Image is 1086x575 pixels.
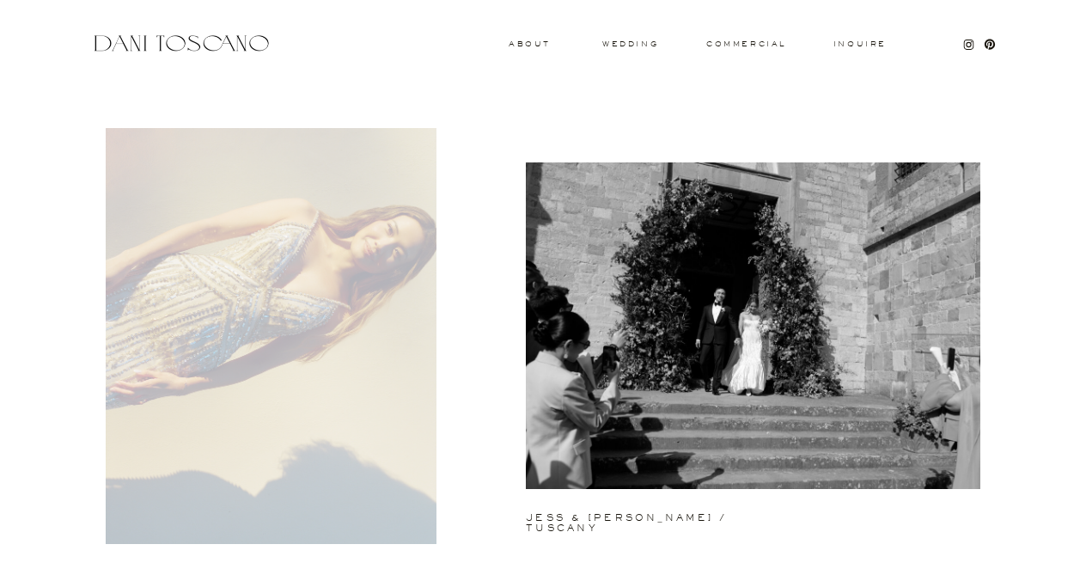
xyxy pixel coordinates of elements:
a: wedding [602,40,658,46]
a: commercial [706,40,785,47]
a: Inquire [833,40,888,49]
a: About [509,40,546,46]
a: jess & [PERSON_NAME] / tuscany [526,513,794,520]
